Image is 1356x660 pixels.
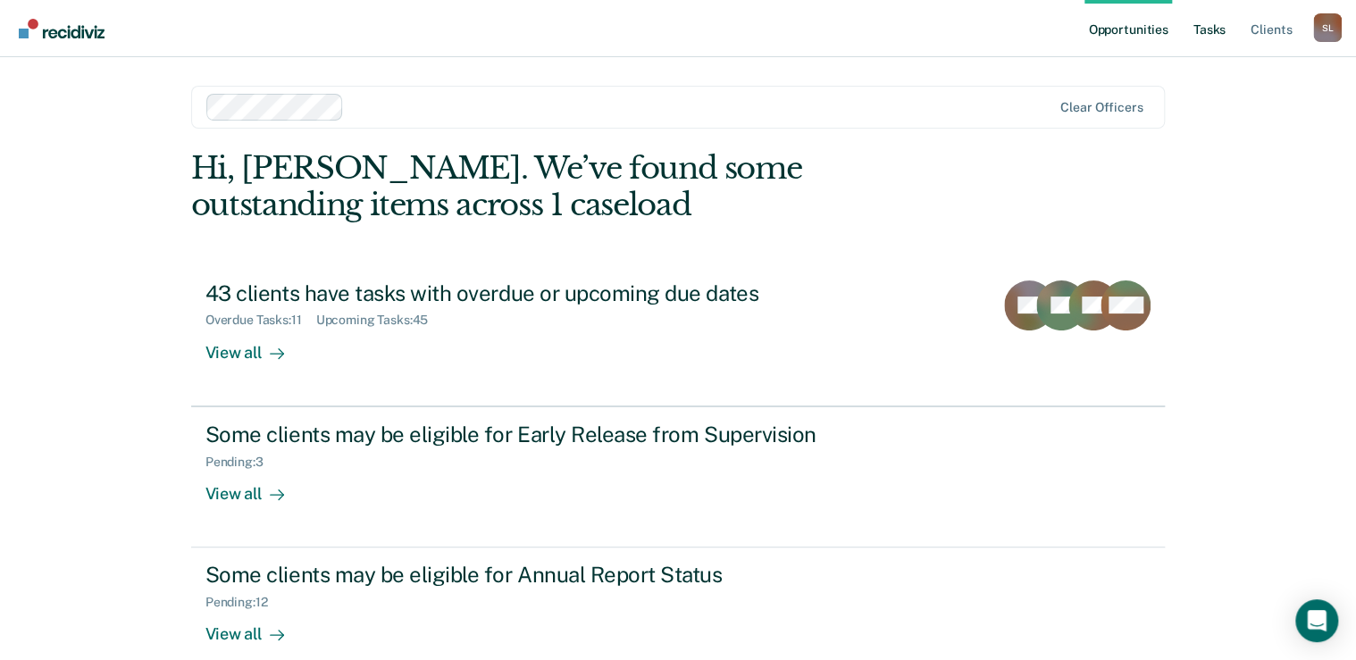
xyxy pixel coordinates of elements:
[191,406,1166,547] a: Some clients may be eligible for Early Release from SupervisionPending:3View all
[205,610,306,645] div: View all
[1313,13,1342,42] button: Profile dropdown button
[205,422,833,447] div: Some clients may be eligible for Early Release from Supervision
[205,328,306,363] div: View all
[205,595,282,610] div: Pending : 12
[205,280,833,306] div: 43 clients have tasks with overdue or upcoming due dates
[1060,100,1143,115] div: Clear officers
[19,19,105,38] img: Recidiviz
[205,469,306,504] div: View all
[205,313,316,328] div: Overdue Tasks : 11
[191,150,970,223] div: Hi, [PERSON_NAME]. We’ve found some outstanding items across 1 caseload
[205,455,278,470] div: Pending : 3
[191,266,1166,406] a: 43 clients have tasks with overdue or upcoming due datesOverdue Tasks:11Upcoming Tasks:45View all
[316,313,443,328] div: Upcoming Tasks : 45
[1295,599,1338,642] div: Open Intercom Messenger
[1313,13,1342,42] div: S L
[205,562,833,588] div: Some clients may be eligible for Annual Report Status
